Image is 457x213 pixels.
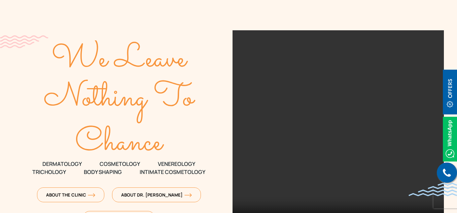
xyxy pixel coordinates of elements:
a: About The Clinicorange-arrow [37,187,104,202]
text: We Leave [51,35,188,84]
span: COSMETOLOGY [100,160,140,168]
img: orange-arrow [88,193,95,197]
span: Body Shaping [84,168,122,176]
span: About Dr. [PERSON_NAME] [121,192,192,198]
span: DERMATOLOGY [42,160,82,168]
a: About Dr. [PERSON_NAME]orange-arrow [112,187,201,202]
text: Chance [75,118,165,168]
span: TRICHOLOGY [32,168,66,176]
span: About The Clinic [46,192,95,198]
img: Whatsappicon [443,117,457,162]
a: Whatsappicon [443,135,457,142]
img: orange-arrow [184,193,192,197]
img: offerBt [443,70,457,114]
span: Intimate Cosmetology [140,168,205,176]
img: up-blue-arrow.svg [443,201,449,206]
text: Nothing To [44,73,196,123]
img: bluewave [409,183,457,196]
span: VENEREOLOGY [158,160,195,168]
